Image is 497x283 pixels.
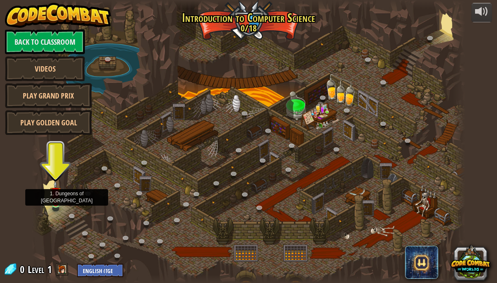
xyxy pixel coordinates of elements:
a: Play Golden Goal [5,110,92,135]
a: Back to Classroom [5,29,85,54]
span: Level [28,263,44,276]
img: level-banner-unstarted.png [50,180,60,204]
a: Play Grand Prix [5,83,92,108]
a: Videos [5,56,85,81]
img: CodeCombat - Learn how to code by playing a game [5,3,111,28]
span: 0 [20,263,27,276]
button: Adjust volume [471,3,492,22]
span: 1 [47,263,52,276]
